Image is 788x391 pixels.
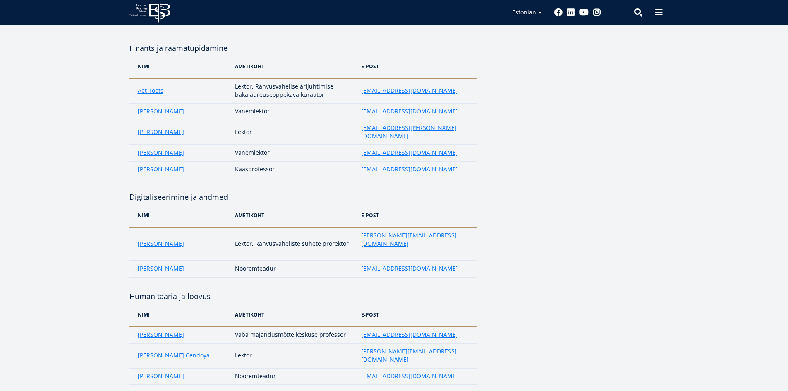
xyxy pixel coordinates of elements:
td: Lektor, Rahvusvahelise ärijuhtimise bakalaureuseōppekava kuraator [231,79,357,103]
a: [PERSON_NAME] [138,264,184,273]
a: [EMAIL_ADDRESS][DOMAIN_NAME] [361,86,458,95]
td: Vanemlektor [231,103,357,120]
td: Nooremteadur [231,261,357,277]
a: [EMAIL_ADDRESS][DOMAIN_NAME] [361,372,458,380]
a: [EMAIL_ADDRESS][DOMAIN_NAME] [361,264,458,273]
th: e-post [357,54,477,79]
h4: Finants ja raamatupidamine [129,42,477,54]
a: [PERSON_NAME] [138,240,184,248]
h4: Digitaliseerimine ja andmed [129,191,477,203]
th: NIMi [129,302,231,327]
a: [EMAIL_ADDRESS][DOMAIN_NAME] [361,165,458,173]
a: [PERSON_NAME][EMAIL_ADDRESS][DOMAIN_NAME] [361,347,468,364]
a: [EMAIL_ADDRESS][PERSON_NAME][DOMAIN_NAME] [361,124,468,140]
a: Youtube [579,8,589,17]
th: Ametikoht [231,203,357,228]
th: Ametikoht [231,302,357,327]
td: Vanemlektor [231,145,357,161]
th: NIMi [129,54,231,79]
td: Nooremteadur [231,368,357,385]
a: [PERSON_NAME] [138,372,184,380]
th: e-post [357,302,477,327]
td: Vaba majandusmõtte keskuse professor [231,327,357,343]
th: NIMi [129,203,231,228]
a: [EMAIL_ADDRESS][DOMAIN_NAME] [361,149,458,157]
a: [EMAIL_ADDRESS][DOMAIN_NAME] [361,107,458,115]
a: Instagram [593,8,601,17]
a: [PERSON_NAME] [138,165,184,173]
a: [PERSON_NAME] [138,128,184,136]
a: Linkedin [567,8,575,17]
a: Aet Toots [138,86,163,95]
a: [EMAIL_ADDRESS][DOMAIN_NAME] [361,331,458,339]
th: e-post [357,203,477,228]
td: Lektor, Rahvusvaheliste suhete prorektor [231,228,357,261]
h4: Humanitaaria ja loovus [129,290,477,302]
td: Kaasprofessor [231,161,357,178]
td: Lektor [231,120,357,145]
a: Facebook [554,8,563,17]
a: [PERSON_NAME] [138,107,184,115]
th: Ametikoht [231,54,357,79]
td: Lektor [231,343,357,368]
a: [PERSON_NAME] [138,149,184,157]
a: [PERSON_NAME][EMAIL_ADDRESS][DOMAIN_NAME] [361,231,468,248]
a: [PERSON_NAME] [138,331,184,339]
a: [PERSON_NAME] Cendoya [138,351,210,360]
